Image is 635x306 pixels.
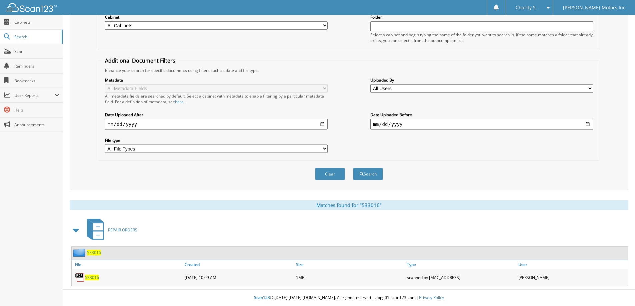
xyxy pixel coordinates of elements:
a: File [72,260,183,269]
a: User [517,260,628,269]
span: REPAIR ORDERS [108,227,137,233]
label: Uploaded By [370,77,593,83]
a: Size [294,260,406,269]
label: Date Uploaded After [105,112,328,118]
span: Search [14,34,58,40]
button: Search [353,168,383,180]
label: Date Uploaded Before [370,112,593,118]
div: Enhance your search for specific documents using filters such as date and file type. [102,68,596,73]
a: Privacy Policy [419,295,444,300]
div: scanned by [MAC_ADDRESS] [405,271,517,284]
label: Metadata [105,77,328,83]
span: User Reports [14,93,55,98]
img: PDF.png [75,272,85,282]
div: Select a cabinet and begin typing the name of the folder you want to search in. If the name match... [370,32,593,43]
span: Reminders [14,63,59,69]
span: [PERSON_NAME] Motors Inc [563,6,625,10]
span: Scan123 [254,295,270,300]
label: Folder [370,14,593,20]
input: end [370,119,593,130]
a: REPAIR ORDERS [83,217,137,243]
span: Bookmarks [14,78,59,84]
span: Cabinets [14,19,59,25]
div: 1MB [294,271,406,284]
a: here [175,99,184,105]
a: Type [405,260,517,269]
input: start [105,119,328,130]
span: Scan [14,49,59,54]
div: © [DATE]-[DATE] [DOMAIN_NAME]. All rights reserved | appg01-scan123-com | [63,290,635,306]
span: Announcements [14,122,59,128]
span: Help [14,107,59,113]
img: scan123-logo-white.svg [7,3,57,12]
div: Matches found for "533016" [70,200,628,210]
div: [DATE] 10:09 AM [183,271,294,284]
div: All metadata fields are searched by default. Select a cabinet with metadata to enable filtering b... [105,93,328,105]
label: File type [105,138,328,143]
div: [PERSON_NAME] [517,271,628,284]
legend: Additional Document Filters [102,57,179,64]
label: Cabinet [105,14,328,20]
a: Created [183,260,294,269]
span: Charity S. [516,6,537,10]
img: folder2.png [73,248,87,257]
a: 533016 [85,275,99,280]
iframe: Chat Widget [602,274,635,306]
button: Clear [315,168,345,180]
a: 533016 [87,250,101,255]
